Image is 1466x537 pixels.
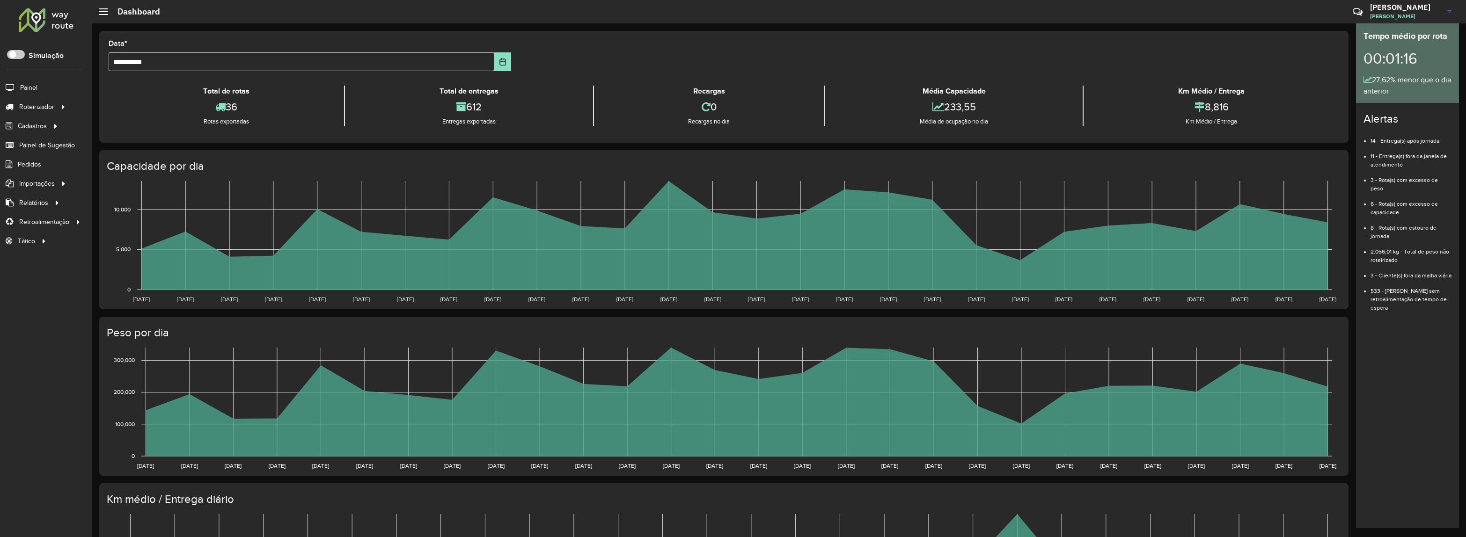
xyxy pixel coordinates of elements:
text: 10,000 [114,206,131,212]
text: 300,000 [114,357,135,363]
text: [DATE] [309,296,326,302]
text: [DATE] [663,463,680,469]
text: [DATE] [969,463,986,469]
h4: Peso por dia [107,326,1339,340]
text: [DATE] [177,296,194,302]
text: 200,000 [114,389,135,395]
li: 11 - Entrega(s) fora da janela de atendimento [1371,145,1451,169]
h4: Alertas [1363,112,1451,126]
span: Painel de Sugestão [19,140,75,150]
text: [DATE] [1319,296,1336,302]
text: [DATE] [1188,463,1205,469]
text: [DATE] [838,463,855,469]
label: Simulação [29,50,64,61]
text: [DATE] [1099,296,1116,302]
div: Total de entregas [347,86,591,97]
text: [DATE] [269,463,286,469]
text: [DATE] [1012,296,1029,302]
text: [DATE] [265,296,282,302]
text: [DATE] [1144,463,1161,469]
div: Recargas no dia [596,117,822,126]
div: 00:01:16 [1363,43,1451,74]
div: 233,55 [828,97,1080,117]
h2: Dashboard [108,7,160,17]
text: [DATE] [1275,463,1292,469]
text: [DATE] [484,296,501,302]
div: Km Médio / Entrega [1086,86,1337,97]
text: [DATE] [312,463,329,469]
span: Retroalimentação [19,217,69,227]
text: [DATE] [572,296,589,302]
text: [DATE] [1013,463,1030,469]
div: 612 [347,97,591,117]
text: [DATE] [1231,296,1248,302]
li: 3 - Cliente(s) fora da malha viária [1371,264,1451,280]
text: [DATE] [619,463,636,469]
text: [DATE] [1275,296,1292,302]
text: [DATE] [660,296,677,302]
text: [DATE] [353,296,370,302]
text: [DATE] [488,463,505,469]
div: 36 [111,97,342,117]
text: 100,000 [115,421,135,427]
div: Tempo médio por rota [1363,30,1451,43]
div: 8,816 [1086,97,1337,117]
text: [DATE] [836,296,853,302]
text: [DATE] [1056,296,1072,302]
div: Km Médio / Entrega [1086,117,1337,126]
h3: [PERSON_NAME] [1370,3,1440,12]
text: [DATE] [440,296,457,302]
text: [DATE] [181,463,198,469]
span: Pedidos [18,160,41,169]
div: Rotas exportadas [111,117,342,126]
a: Contato Rápido [1348,2,1368,22]
span: Importações [19,179,55,189]
div: Média de ocupação no dia [828,117,1080,126]
button: Choose Date [494,52,511,71]
text: [DATE] [794,463,811,469]
div: Total de rotas [111,86,342,97]
text: [DATE] [706,463,723,469]
label: Data [109,38,127,49]
text: [DATE] [880,296,897,302]
text: [DATE] [133,296,150,302]
li: 533 - [PERSON_NAME] sem retroalimentação de tempo de espera [1371,280,1451,312]
li: 3 - Rota(s) com excesso de peso [1371,169,1451,193]
text: 0 [132,453,135,459]
div: Recargas [596,86,822,97]
span: Roteirizador [19,102,54,112]
div: 27,62% menor que o dia anterior [1363,74,1451,97]
text: [DATE] [1143,296,1160,302]
text: [DATE] [356,463,373,469]
text: [DATE] [531,463,548,469]
text: [DATE] [748,296,765,302]
text: [DATE] [575,463,592,469]
span: Relatórios [19,198,48,208]
li: 14 - Entrega(s) após jornada [1371,130,1451,145]
text: 0 [127,286,131,292]
text: [DATE] [225,463,242,469]
span: Cadastros [18,121,47,131]
text: [DATE] [968,296,985,302]
text: 5,000 [116,247,131,253]
span: [PERSON_NAME] [1370,12,1440,21]
text: [DATE] [1232,463,1249,469]
text: [DATE] [792,296,809,302]
div: Média Capacidade [828,86,1080,97]
text: [DATE] [221,296,238,302]
text: [DATE] [1319,463,1336,469]
h4: Km médio / Entrega diário [107,493,1339,506]
text: [DATE] [137,463,154,469]
text: [DATE] [924,296,941,302]
div: 0 [596,97,822,117]
text: [DATE] [750,463,767,469]
text: [DATE] [397,296,414,302]
text: [DATE] [1056,463,1073,469]
text: [DATE] [528,296,545,302]
text: [DATE] [400,463,417,469]
text: [DATE] [925,463,942,469]
text: [DATE] [444,463,461,469]
li: 2.056,01 kg - Total de peso não roteirizado [1371,240,1451,264]
text: [DATE] [1187,296,1204,302]
text: [DATE] [1100,463,1117,469]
